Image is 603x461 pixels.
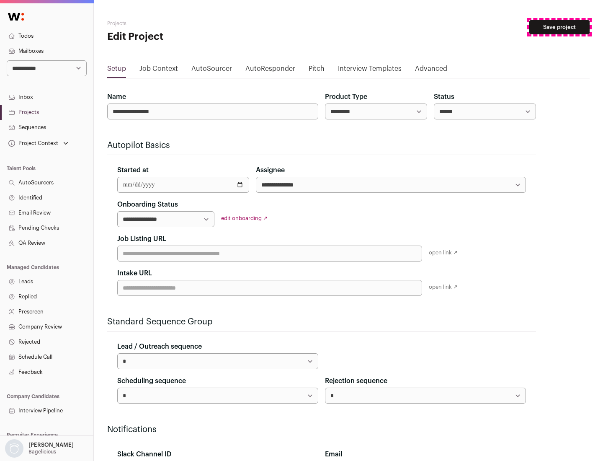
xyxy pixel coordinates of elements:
[221,215,268,221] a: edit onboarding ↗
[107,140,536,151] h2: Autopilot Basics
[117,449,171,459] label: Slack Channel ID
[245,64,295,77] a: AutoResponder
[107,64,126,77] a: Setup
[117,342,202,352] label: Lead / Outreach sequence
[117,199,178,210] label: Onboarding Status
[325,449,526,459] div: Email
[107,92,126,102] label: Name
[139,64,178,77] a: Job Context
[415,64,447,77] a: Advanced
[3,8,28,25] img: Wellfound
[107,30,268,44] h1: Edit Project
[191,64,232,77] a: AutoSourcer
[107,316,536,328] h2: Standard Sequence Group
[325,92,367,102] label: Product Type
[117,234,166,244] label: Job Listing URL
[325,376,387,386] label: Rejection sequence
[117,165,149,175] label: Started at
[7,137,70,149] button: Open dropdown
[117,268,152,278] label: Intake URL
[309,64,325,77] a: Pitch
[3,439,75,458] button: Open dropdown
[7,140,58,147] div: Project Context
[28,448,56,455] p: Bagelicious
[338,64,402,77] a: Interview Templates
[107,424,536,435] h2: Notifications
[107,20,268,27] h2: Projects
[256,165,285,175] label: Assignee
[28,442,74,448] p: [PERSON_NAME]
[529,20,590,34] button: Save project
[434,92,454,102] label: Status
[5,439,23,458] img: nopic.png
[117,376,186,386] label: Scheduling sequence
